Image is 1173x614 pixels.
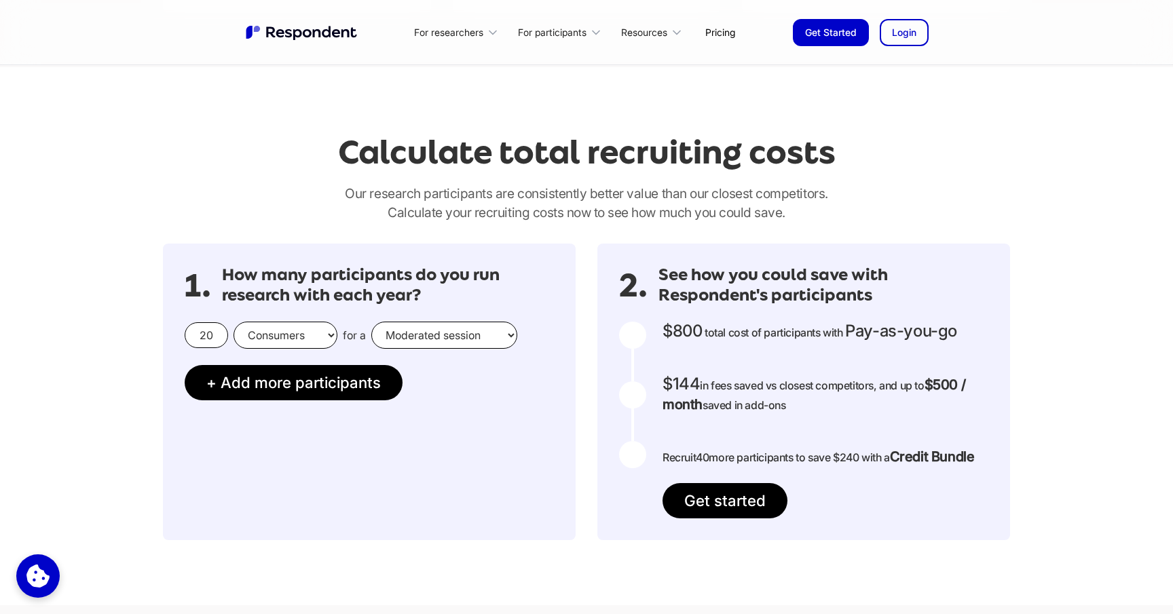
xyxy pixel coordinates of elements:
[696,450,709,464] span: 40
[244,24,360,41] a: home
[890,448,975,465] strong: Credit Bundle
[663,374,700,394] span: $144
[614,16,694,48] div: Resources
[163,184,1010,222] p: Our research participants are consistently better value than our closest competitors.
[510,16,614,48] div: For participants
[694,16,746,48] a: Pricing
[621,26,667,39] div: Resources
[407,16,510,48] div: For researchers
[206,373,217,391] span: +
[658,265,988,305] h3: See how you could save with Respondent's participants
[222,265,554,305] h3: How many participants do you run research with each year?
[663,483,787,518] a: Get started
[518,26,586,39] div: For participants
[388,204,785,220] span: Calculate your recruiting costs now to see how much you could save.
[338,134,836,171] h2: Calculate total recruiting costs
[185,365,403,400] button: + Add more participants
[663,375,988,415] p: in fees saved vs closest competitors, and up to saved in add-ons
[705,326,843,339] span: total cost of participants with
[343,328,366,342] span: for a
[845,321,957,341] span: Pay-as-you-go
[663,447,974,467] p: Recruit more participants to save $240 with a
[221,373,381,391] span: Add more participants
[414,26,483,39] div: For researchers
[244,24,360,41] img: Untitled UI logotext
[663,321,702,341] span: $800
[880,19,929,46] a: Login
[185,279,211,292] span: 1.
[619,279,648,292] span: 2.
[793,19,869,46] a: Get Started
